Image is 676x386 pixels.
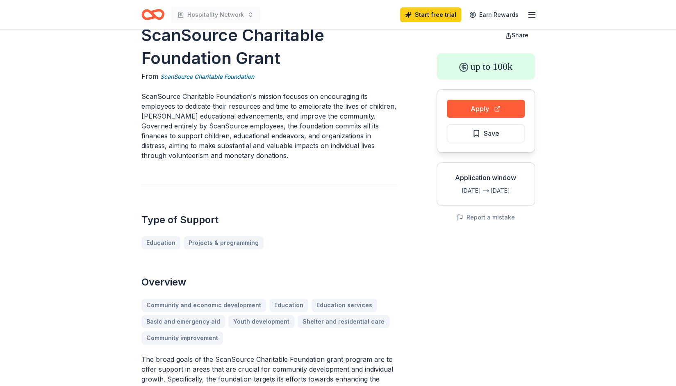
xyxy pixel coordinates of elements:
[444,186,481,196] div: [DATE]
[512,32,528,39] span: Share
[498,27,535,43] button: Share
[464,7,524,22] a: Earn Rewards
[444,173,528,183] div: Application window
[171,7,260,23] button: Hospitality Network
[141,24,397,70] h1: ScanSource Charitable Foundation Grant
[141,213,397,226] h2: Type of Support
[491,186,528,196] div: [DATE]
[437,53,535,80] div: up to 100k
[141,236,180,249] a: Education
[160,72,254,82] a: ScanSource Charitable Foundation
[141,71,397,82] div: From
[447,100,525,118] button: Apply
[141,91,397,160] p: ScanSource Charitable Foundation's mission focuses on encouraging its employees to dedicate their...
[184,236,264,249] a: Projects & programming
[457,212,515,222] button: Report a mistake
[484,128,499,139] span: Save
[141,5,164,24] a: Home
[447,124,525,142] button: Save
[187,10,244,20] span: Hospitality Network
[141,276,397,289] h2: Overview
[400,7,461,22] a: Start free trial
